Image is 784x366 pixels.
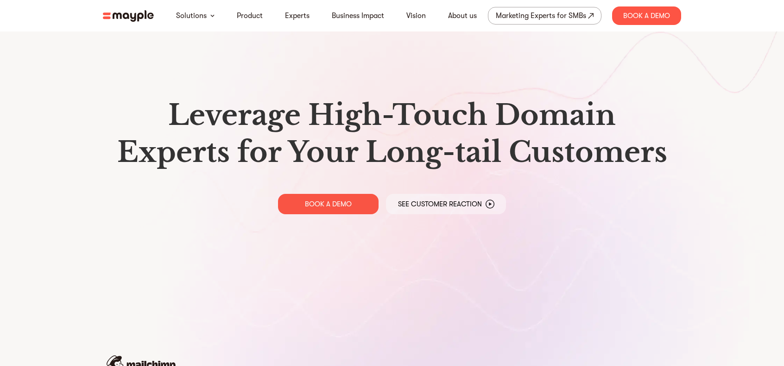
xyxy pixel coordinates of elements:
a: Product [237,10,263,21]
a: Marketing Experts for SMBs [488,7,601,25]
a: BOOK A DEMO [278,194,379,214]
p: BOOK A DEMO [305,199,352,209]
a: About us [448,10,477,21]
a: Solutions [176,10,207,21]
p: See Customer Reaction [398,199,482,209]
img: arrow-down [210,14,215,17]
a: See Customer Reaction [386,194,506,214]
a: Business Impact [332,10,384,21]
img: mayple-logo [103,10,154,22]
div: Book A Demo [612,6,681,25]
div: Marketing Experts for SMBs [496,9,586,22]
a: Vision [406,10,426,21]
h1: Leverage High-Touch Domain Experts for Your Long-tail Customers [110,97,674,171]
a: Experts [285,10,310,21]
